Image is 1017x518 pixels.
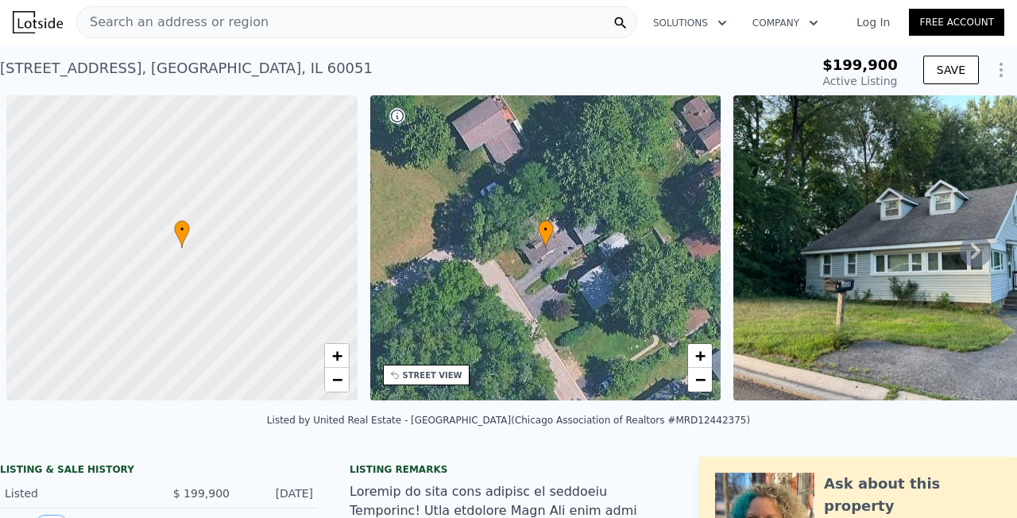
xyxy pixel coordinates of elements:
span: • [538,222,554,237]
div: Listing remarks [350,463,667,476]
div: Listed [5,485,146,501]
button: Show Options [985,54,1017,86]
span: Active Listing [823,75,898,87]
span: + [331,346,342,365]
span: − [331,369,342,389]
div: • [538,220,554,248]
button: Solutions [640,9,740,37]
a: Free Account [909,9,1004,36]
div: Listed by United Real Estate - [GEOGRAPHIC_DATA] (Chicago Association of Realtors #MRD12442375) [267,415,750,426]
div: STREET VIEW [403,369,462,381]
span: • [174,222,190,237]
a: Zoom in [688,344,712,368]
button: Company [740,9,831,37]
span: − [695,369,706,389]
a: Zoom in [325,344,349,368]
div: [DATE] [242,485,313,501]
a: Log In [837,14,909,30]
a: Zoom out [688,368,712,392]
img: Lotside [13,11,63,33]
button: SAVE [923,56,979,84]
div: Ask about this property [824,473,1001,517]
a: Zoom out [325,368,349,392]
span: + [695,346,706,365]
span: Search an address or region [77,13,269,32]
span: $ 199,900 [173,487,230,500]
span: $199,900 [822,56,898,73]
div: • [174,220,190,248]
